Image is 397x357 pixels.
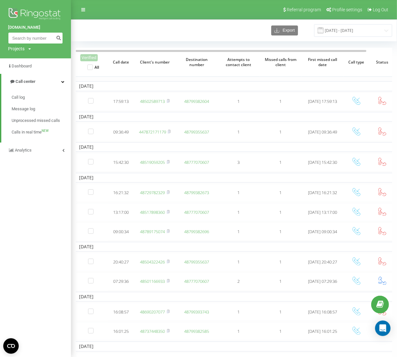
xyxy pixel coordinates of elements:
[184,129,209,135] a: 48799355637
[140,229,165,234] a: 48789175074
[184,190,209,195] a: 48799382673
[280,159,282,165] span: 1
[8,32,63,44] input: Search by number
[112,60,130,65] span: Call date
[280,209,282,215] span: 1
[1,74,71,89] a: Call center
[280,190,282,195] span: 1
[8,45,25,52] div: Projects
[308,190,337,195] span: [DATE] 16:21:32
[184,209,209,215] a: 48777070607
[308,328,337,334] span: [DATE] 16:01:25
[238,209,240,215] span: 1
[108,322,134,340] td: 16:01:25
[280,229,282,234] span: 1
[308,278,337,284] span: [DATE] 07:29:36
[15,79,35,84] span: Call center
[184,229,209,234] a: 48799382696
[12,64,32,68] span: Dashboard
[308,309,337,315] span: [DATE] 16:08:57
[308,159,337,165] span: [DATE] 15:42:30
[184,159,209,165] a: 48777070607
[238,129,240,135] span: 1
[140,259,165,265] a: 48504322426
[108,273,134,291] td: 07:29:36
[238,190,240,195] span: 1
[108,253,134,271] td: 20:40:27
[12,129,42,135] span: Calls in real time
[140,328,165,334] a: 48737448350
[332,7,362,12] span: Profile settings
[308,229,337,234] span: [DATE] 09:00:34
[139,129,166,135] a: 447872171179
[12,103,71,115] a: Message log
[140,278,165,284] a: 48501166933
[375,321,391,336] div: Open Intercom Messenger
[238,309,240,315] span: 1
[280,129,282,135] span: 1
[373,7,388,12] span: Log Out
[184,309,209,315] a: 48799393743
[238,328,240,334] span: 1
[308,259,337,265] span: [DATE] 20:40:27
[279,28,295,33] span: Export
[280,278,282,284] span: 1
[140,98,165,104] a: 48502589713
[238,259,240,265] span: 1
[184,259,209,265] a: 48799355637
[348,60,365,65] span: Call type
[8,6,63,23] img: Ringostat logo
[223,57,255,67] span: Attempts to contact client
[108,123,134,141] td: 09:36:49
[140,209,165,215] a: 48517898360
[181,57,213,67] span: Destination number
[308,129,337,135] span: [DATE] 09:36:49
[140,190,165,195] a: 48729782329
[3,338,19,354] button: Open CMP widget
[87,64,99,70] label: All
[108,93,134,111] td: 17:59:13
[287,7,321,12] span: Referral program
[108,184,134,202] td: 16:21:32
[108,303,134,321] td: 16:08:57
[238,229,240,234] span: 1
[108,223,134,241] td: 09:00:34
[280,98,282,104] span: 1
[12,117,60,124] span: Unprocessed missed calls
[140,309,165,315] a: 48690207077
[8,24,63,31] a: [DOMAIN_NAME]
[108,153,134,171] td: 15:42:30
[184,278,209,284] a: 48777070607
[280,328,282,334] span: 1
[307,57,339,67] span: First missed call date
[238,98,240,104] span: 1
[238,159,240,165] span: 3
[15,148,32,153] span: Analytics
[139,60,171,65] span: Client's number
[184,328,209,334] a: 48799382585
[308,98,337,104] span: [DATE] 17:59:13
[280,309,282,315] span: 1
[265,57,297,67] span: Missed calls from client
[12,115,71,126] a: Unprocessed missed calls
[280,259,282,265] span: 1
[108,203,134,221] td: 13:17:00
[12,106,35,112] span: Message log
[12,126,71,138] a: Calls in real timeNEW
[271,25,298,35] button: Export
[308,209,337,215] span: [DATE] 13:17:00
[238,278,240,284] span: 2
[373,60,391,65] span: Status
[140,159,165,165] a: 48519059205
[12,94,25,101] span: Call log
[184,98,209,104] a: 48799382604
[12,92,71,103] a: Call log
